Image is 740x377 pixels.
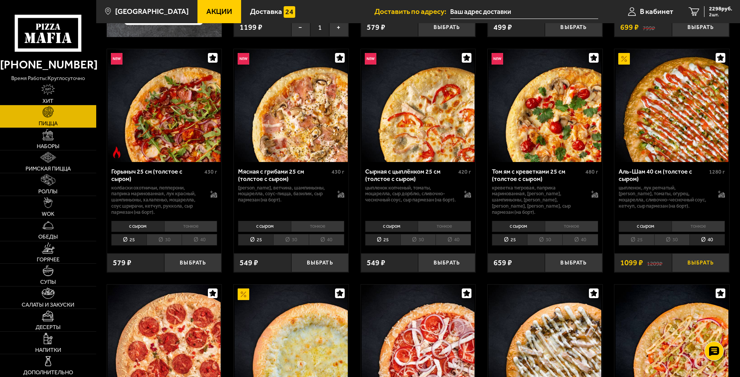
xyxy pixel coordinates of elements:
li: с сыром [619,221,672,232]
div: Горыныч 25 см (толстое с сыром) [111,168,203,183]
li: 40 [182,234,217,246]
li: 25 [619,234,654,246]
li: 30 [273,234,308,246]
span: 549 ₽ [367,259,385,267]
span: 1 [310,18,329,37]
li: с сыром [365,221,418,232]
img: Сырная с цыплёнком 25 см (толстое с сыром) [362,49,475,162]
img: 15daf4d41897b9f0e9f617042186c801.svg [284,6,295,18]
button: Выбрать [418,18,475,37]
span: WOK [42,211,54,217]
button: Выбрать [672,18,729,37]
button: Выбрать [164,253,221,272]
span: Десерты [36,324,61,330]
li: с сыром [111,221,164,232]
div: Аль-Шам 40 см (толстое с сыром) [619,168,707,183]
span: Римская пицца [26,166,71,172]
img: Острое блюдо [111,147,122,158]
li: 40 [435,234,471,246]
span: 1099 ₽ [620,259,643,267]
img: Акционный [618,53,630,65]
span: 579 ₽ [367,24,385,31]
li: 25 [365,234,400,246]
span: Акции [206,8,232,15]
button: Выбрать [545,18,602,37]
span: 499 ₽ [493,24,512,31]
span: В кабинет [640,8,673,15]
img: Аль-Шам 40 см (толстое с сыром) [616,49,728,162]
li: 25 [238,234,273,246]
li: тонкое [545,221,598,232]
span: 579 ₽ [113,259,131,267]
span: 699 ₽ [620,24,639,31]
span: 430 г [204,169,217,175]
img: Мясная с грибами 25 см (толстое с сыром) [235,49,347,162]
input: Ваш адрес доставки [450,5,598,19]
li: 30 [400,234,435,246]
button: Выбрать [418,253,475,272]
img: Том ям с креветками 25 см (толстое с сыром) [488,49,601,162]
button: Выбрать [672,253,729,272]
span: Пицца [39,121,58,126]
span: 1280 г [709,169,725,175]
button: Выбрать [291,253,349,272]
span: Напитки [35,347,61,353]
button: + [329,18,348,37]
span: 430 г [332,169,344,175]
span: Обеды [38,234,58,240]
button: Выбрать [545,253,602,272]
a: НовинкаСырная с цыплёнком 25 см (толстое с сыром) [361,49,476,162]
a: НовинкаОстрое блюдоГорыныч 25 см (толстое с сыром) [107,49,222,162]
s: 799 ₽ [643,24,655,31]
li: 40 [689,234,725,246]
span: 420 г [458,169,471,175]
li: 30 [146,234,182,246]
li: 25 [111,234,146,246]
span: Дополнительно [23,370,73,375]
a: АкционныйАль-Шам 40 см (толстое с сыром) [614,49,729,162]
span: 659 ₽ [493,259,512,267]
span: Горячее [37,257,60,263]
span: Салаты и закуски [22,302,74,308]
a: НовинкаТом ям с креветками 25 см (толстое с сыром) [488,49,602,162]
p: [PERSON_NAME], ветчина, шампиньоны, моцарелла, соус-пицца, базилик, сыр пармезан (на борт). [238,185,330,203]
img: Акционный [238,288,249,300]
img: Новинка [111,53,122,65]
span: Доставить по адресу: [374,8,450,15]
li: 40 [309,234,344,246]
p: колбаски Охотничьи, пепперони, паприка маринованная, лук красный, шампиньоны, халапеньо, моцарелл... [111,185,203,216]
button: − [291,18,310,37]
a: НовинкаМясная с грибами 25 см (толстое с сыром) [234,49,349,162]
span: 480 г [585,169,598,175]
img: Новинка [238,53,249,65]
p: креветка тигровая, паприка маринованная, [PERSON_NAME], шампиньоны, [PERSON_NAME], [PERSON_NAME],... [492,185,583,216]
div: Том ям с креветками 25 см (толстое с сыром) [492,168,583,183]
li: с сыром [492,221,545,232]
span: 2 шт. [709,12,732,17]
img: Горыныч 25 см (толстое с сыром) [108,49,221,162]
div: Мясная с грибами 25 см (толстое с сыром) [238,168,330,183]
span: 549 ₽ [240,259,258,267]
li: тонкое [164,221,218,232]
span: Роллы [38,189,58,194]
li: с сыром [238,221,291,232]
li: 25 [492,234,527,246]
span: Наборы [37,143,60,149]
li: 30 [654,234,689,246]
img: Новинка [492,53,503,65]
li: тонкое [672,221,725,232]
span: Супы [40,279,56,285]
li: тонкое [418,221,471,232]
li: 40 [562,234,598,246]
div: Сырная с цыплёнком 25 см (толстое с сыром) [365,168,457,183]
s: 1209 ₽ [647,259,662,267]
span: 1199 ₽ [240,24,262,31]
span: 2298 руб. [709,6,732,12]
span: Хит [43,98,53,104]
li: тонкое [291,221,344,232]
span: [GEOGRAPHIC_DATA] [115,8,189,15]
p: цыпленок, лук репчатый, [PERSON_NAME], томаты, огурец, моцарелла, сливочно-чесночный соус, кетчуп... [619,185,710,210]
li: 30 [527,234,562,246]
span: Доставка [250,8,282,15]
img: Новинка [365,53,376,65]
